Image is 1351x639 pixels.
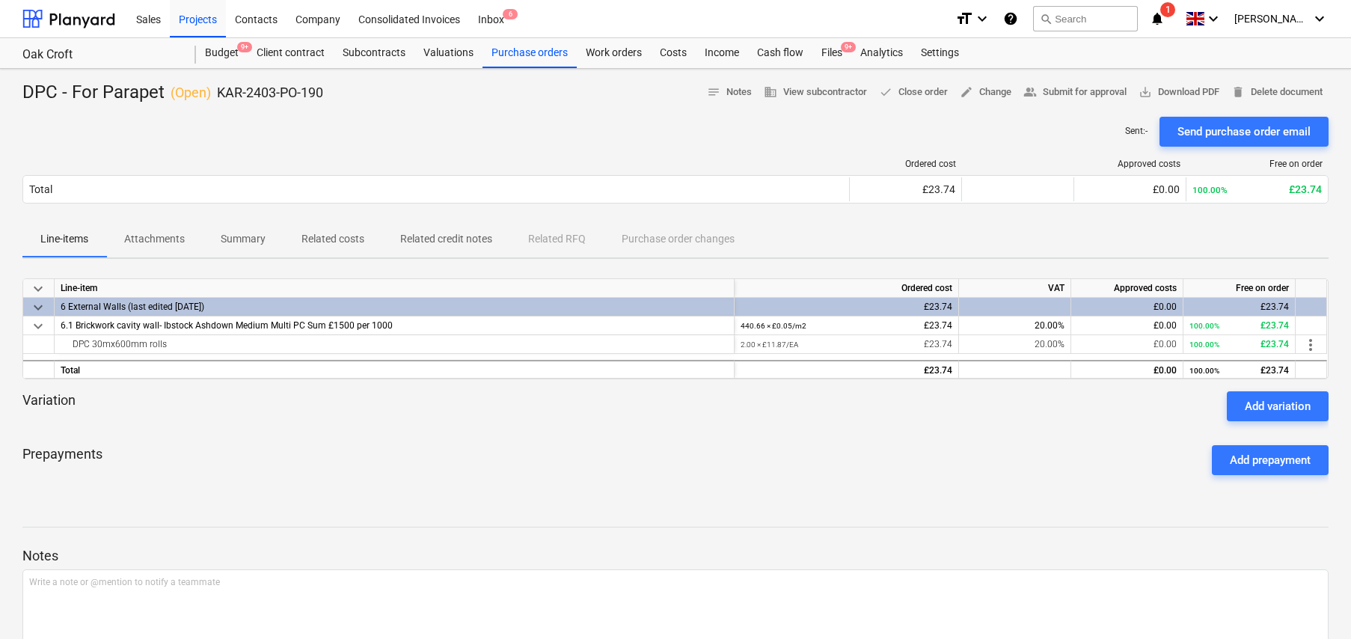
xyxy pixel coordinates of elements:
[1245,397,1311,416] div: Add variation
[812,38,851,68] div: Files
[1003,10,1018,28] i: Knowledge base
[741,317,952,335] div: £23.74
[1080,159,1180,169] div: Approved costs
[1159,117,1329,147] button: Send purchase order email
[1192,159,1323,169] div: Free on order
[22,81,323,105] div: DPC - For Parapet
[29,317,47,335] span: keyboard_arrow_down
[22,391,76,421] p: Variation
[1212,445,1329,475] button: Add prepayment
[248,38,334,68] a: Client contract
[1183,279,1296,298] div: Free on order
[400,231,492,247] p: Related credit notes
[1189,340,1219,349] small: 100.00%
[1080,183,1180,195] div: £0.00
[764,84,867,101] span: View subcontractor
[1227,391,1329,421] button: Add variation
[696,38,748,68] a: Income
[1204,10,1222,28] i: keyboard_arrow_down
[651,38,696,68] a: Costs
[707,84,752,101] span: Notes
[758,81,873,104] button: View subcontractor
[61,335,728,353] div: DPC 30mx600mm rolls
[1125,125,1148,138] p: Sent : -
[55,360,735,379] div: Total
[301,231,364,247] p: Related costs
[960,84,1011,101] span: Change
[1139,85,1152,99] span: save_alt
[1189,298,1289,317] div: £23.74
[1189,335,1289,354] div: £23.74
[61,298,728,316] div: 6 External Walls (last edited 27 Sep 2024)
[1225,81,1329,104] button: Delete document
[959,317,1071,335] div: 20.00%
[577,38,651,68] a: Work orders
[1189,361,1289,380] div: £23.74
[29,280,47,298] span: keyboard_arrow_down
[741,340,798,349] small: 2.00 × £11.87 / EA
[741,361,952,380] div: £23.74
[1177,122,1311,141] div: Send purchase order email
[334,38,414,68] a: Subcontracts
[735,279,959,298] div: Ordered cost
[237,42,252,52] span: 9+
[22,47,178,63] div: Oak Croft
[1033,6,1138,31] button: Search
[1276,567,1351,639] iframe: Chat Widget
[1040,13,1052,25] span: search
[841,42,856,52] span: 9+
[764,85,777,99] span: business
[1189,367,1219,375] small: 100.00%
[1230,450,1311,470] div: Add prepayment
[40,231,88,247] p: Line-items
[1077,298,1177,317] div: £0.00
[22,547,1329,565] p: Notes
[1077,317,1177,335] div: £0.00
[812,38,851,68] a: Files9+
[1023,84,1127,101] span: Submit for approval
[22,445,102,475] p: Prepayments
[124,231,185,247] p: Attachments
[221,231,266,247] p: Summary
[748,38,812,68] a: Cash flow
[959,279,1071,298] div: VAT
[61,320,393,331] span: 6.1 Brickwork cavity wall- Ibstock Ashdown Medium Multi PC Sum £1500 per 1000
[1189,317,1289,335] div: £23.74
[851,38,912,68] a: Analytics
[955,10,973,28] i: format_size
[1150,10,1165,28] i: notifications
[55,279,735,298] div: Line-item
[1192,183,1322,195] div: £23.74
[171,84,211,102] p: ( Open )
[1071,279,1183,298] div: Approved costs
[879,85,892,99] span: done
[701,81,758,104] button: Notes
[1077,361,1177,380] div: £0.00
[1234,13,1309,25] span: [PERSON_NAME]
[1302,336,1320,354] span: more_vert
[1160,2,1175,17] span: 1
[912,38,968,68] a: Settings
[29,299,47,317] span: keyboard_arrow_down
[1023,85,1037,99] span: people_alt
[741,298,952,317] div: £23.74
[959,335,1071,354] div: 20.00%
[1189,322,1219,330] small: 100.00%
[707,85,720,99] span: notes
[741,322,806,330] small: 440.66 × £0.05 / m2
[1139,84,1219,101] span: Download PDF
[1017,81,1133,104] button: Submit for approval
[1231,85,1245,99] span: delete
[873,81,954,104] button: Close order
[1311,10,1329,28] i: keyboard_arrow_down
[1077,335,1177,354] div: £0.00
[856,183,955,195] div: £23.74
